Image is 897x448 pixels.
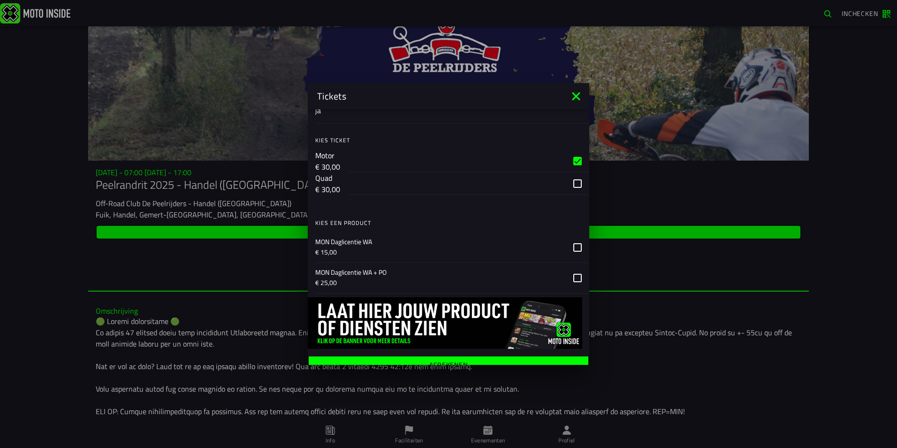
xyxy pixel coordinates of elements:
p: MON Daglicentie WA [315,237,566,247]
p: Motor [315,150,340,161]
p: MON Daglicentie WA + PO [315,268,566,277]
img: 0moMHOOY3raU3U3gHW5KpNDKZy0idSAADlCDDHtX.jpg [308,297,582,349]
ion-title: Tickets [308,89,569,103]
input: Voer iets in [315,105,582,116]
p: € 25,00 [315,278,566,287]
ion-label: Kies ticket [315,136,589,145]
p: Quad [315,172,340,184]
p: € 30,00 [315,184,340,195]
ion-label: Afrekenen [429,362,468,368]
ion-text: Kies een product [315,218,371,227]
p: € 30,00 [315,161,340,172]
p: € 15,00 [315,247,566,257]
